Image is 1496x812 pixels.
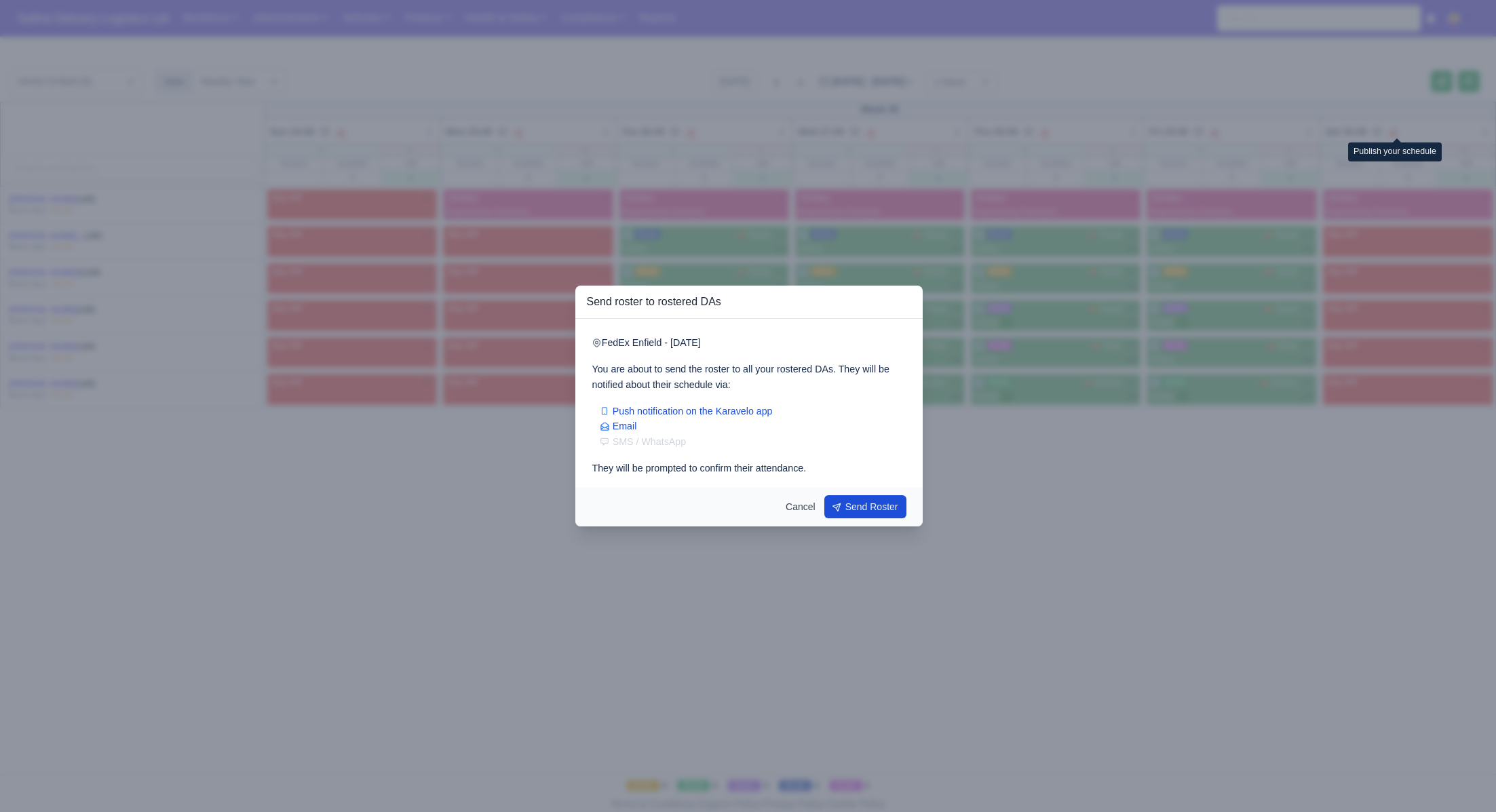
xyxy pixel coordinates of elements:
h3: Send roster to rostered DAs [586,294,912,310]
div: Publish your schedule [1348,142,1442,161]
li: Email [600,419,906,434]
li: Push notification on the Karavelo app [600,404,906,419]
p: FedEx Enfield - [DATE] [592,335,906,351]
a: Cancel [777,495,824,518]
button: Send Roster [824,495,907,518]
li: SMS / WhatsApp [600,434,906,450]
iframe: Chat Widget [1428,747,1496,812]
div: They will be prompted to confirm their attendance. [592,461,906,476]
div: You are about to send the roster to all your rostered DAs. They will be notified about their sche... [592,362,906,393]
